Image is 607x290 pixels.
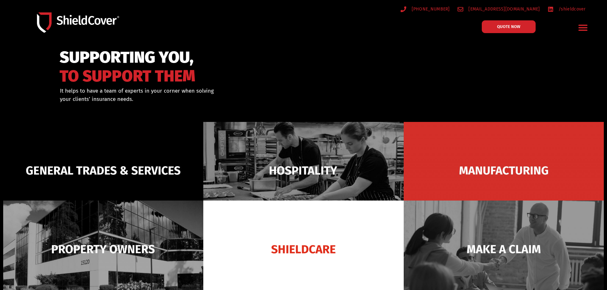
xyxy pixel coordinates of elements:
span: SUPPORTING YOU, [60,51,195,64]
a: [PHONE_NUMBER] [401,5,450,13]
a: [EMAIL_ADDRESS][DOMAIN_NAME] [458,5,540,13]
div: Menu Toggle [576,20,591,35]
a: QUOTE NOW [482,20,536,33]
span: [PHONE_NUMBER] [410,5,450,13]
a: /shieldcover [548,5,586,13]
p: your clients’ insurance needs. [60,95,336,103]
div: It helps to have a team of experts in your corner when solving [60,87,336,103]
span: [EMAIL_ADDRESS][DOMAIN_NAME] [467,5,540,13]
img: Shield-Cover-Underwriting-Australia-logo-full [37,12,119,32]
span: /shieldcover [557,5,586,13]
span: QUOTE NOW [497,25,520,29]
